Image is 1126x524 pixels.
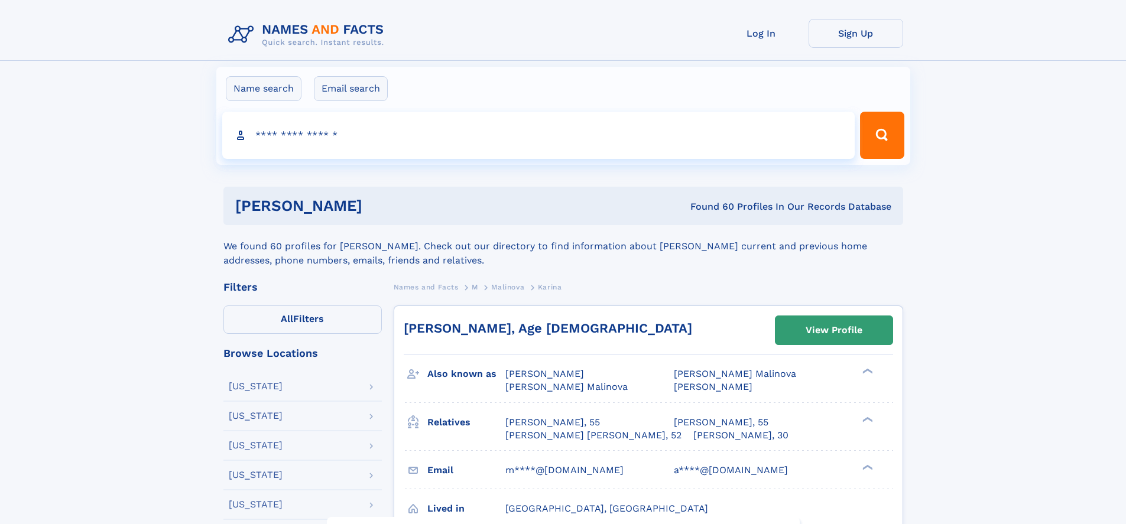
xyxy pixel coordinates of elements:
[223,305,382,334] label: Filters
[859,415,874,423] div: ❯
[427,499,505,519] h3: Lived in
[427,364,505,384] h3: Also known as
[491,279,524,294] a: Malinova
[674,381,752,392] span: [PERSON_NAME]
[505,429,682,442] a: [PERSON_NAME] [PERSON_NAME], 52
[538,283,562,291] span: Karina
[229,382,283,391] div: [US_STATE]
[223,282,382,292] div: Filters
[505,503,708,514] span: [GEOGRAPHIC_DATA], [GEOGRAPHIC_DATA]
[472,283,478,291] span: M
[859,463,874,471] div: ❯
[674,416,768,429] a: [PERSON_NAME], 55
[505,381,628,392] span: [PERSON_NAME] Malinova
[693,429,788,442] a: [PERSON_NAME], 30
[860,112,904,159] button: Search Button
[427,412,505,432] h3: Relatives
[404,321,692,336] a: [PERSON_NAME], Age [DEMOGRAPHIC_DATA]
[281,313,293,324] span: All
[491,283,524,291] span: Malinova
[223,348,382,359] div: Browse Locations
[427,460,505,480] h3: Email
[223,225,903,268] div: We found 60 profiles for [PERSON_NAME]. Check out our directory to find information about [PERSON...
[222,112,855,159] input: search input
[505,368,584,379] span: [PERSON_NAME]
[472,279,478,294] a: M
[223,19,394,51] img: Logo Names and Facts
[394,279,459,294] a: Names and Facts
[674,368,796,379] span: [PERSON_NAME] Malinova
[505,416,600,429] a: [PERSON_NAME], 55
[226,76,301,101] label: Name search
[229,441,283,450] div: [US_STATE]
[235,198,527,213] h1: [PERSON_NAME]
[809,19,903,48] a: Sign Up
[229,411,283,421] div: [US_STATE]
[229,470,283,480] div: [US_STATE]
[714,19,809,48] a: Log In
[229,500,283,509] div: [US_STATE]
[859,367,874,375] div: ❯
[775,316,893,344] a: View Profile
[526,200,891,213] div: Found 60 Profiles In Our Records Database
[314,76,388,101] label: Email search
[806,317,862,344] div: View Profile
